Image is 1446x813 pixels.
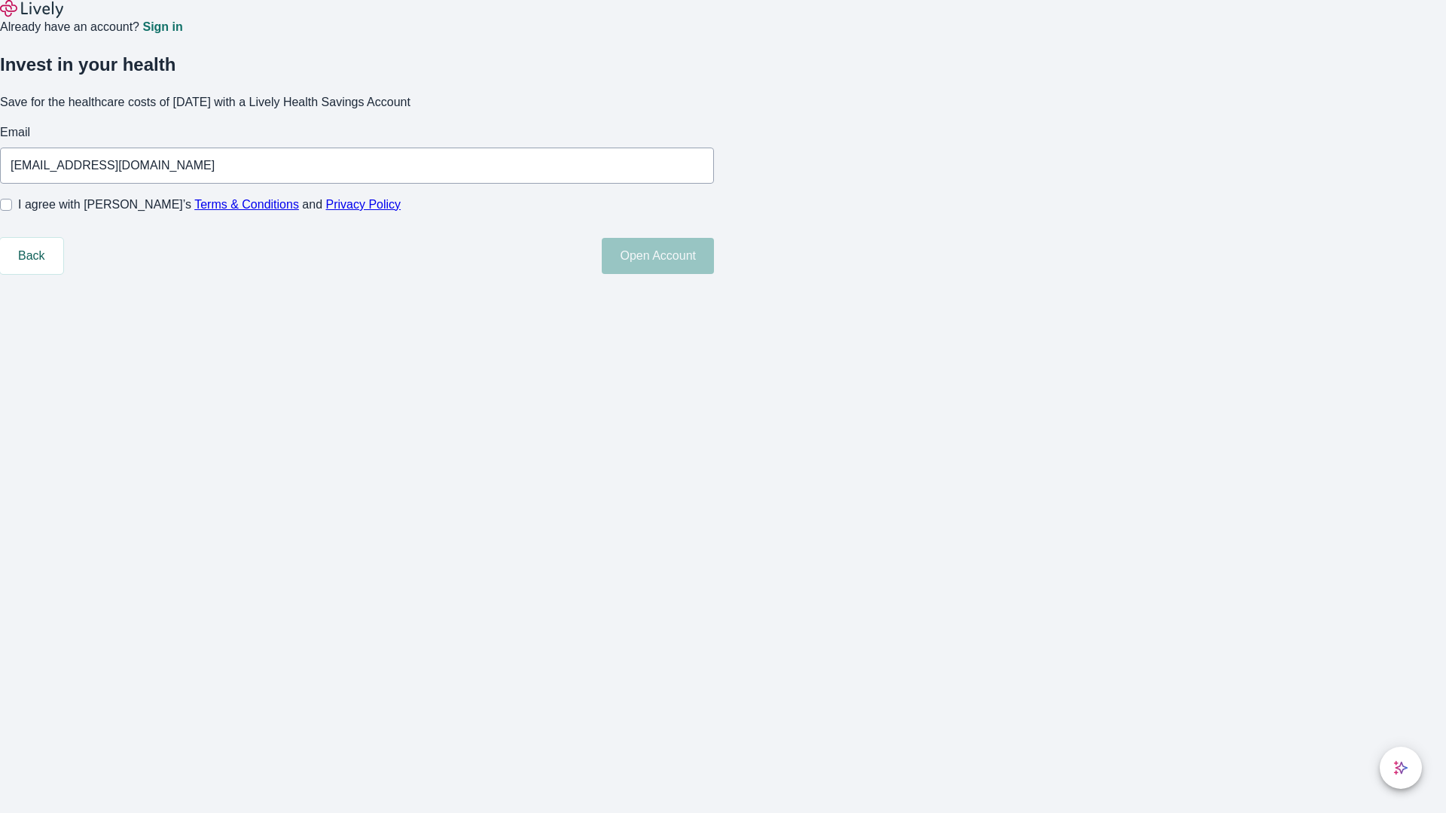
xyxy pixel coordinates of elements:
svg: Lively AI Assistant [1393,760,1408,775]
span: I agree with [PERSON_NAME]’s and [18,196,401,214]
a: Sign in [142,21,182,33]
a: Privacy Policy [326,198,401,211]
button: chat [1380,747,1422,789]
a: Terms & Conditions [194,198,299,211]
